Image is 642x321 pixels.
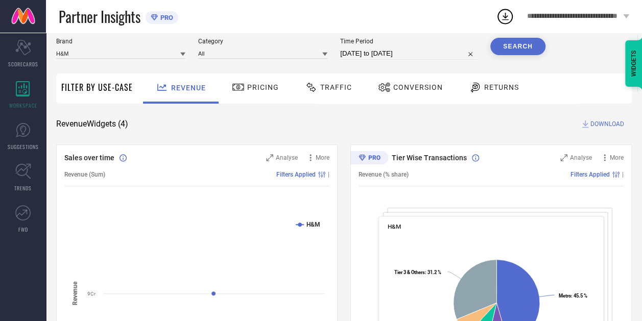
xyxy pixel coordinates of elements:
tspan: Metro [559,293,571,299]
span: | [622,171,624,178]
span: Time Period [340,38,478,45]
span: Revenue Widgets ( 4 ) [56,119,128,129]
span: Filters Applied [570,171,610,178]
span: Analyse [276,154,298,161]
span: SCORECARDS [8,60,38,68]
svg: Zoom [266,154,273,161]
span: Analyse [570,154,592,161]
span: TRENDS [14,184,32,192]
span: Sales over time [64,154,114,162]
tspan: Revenue [72,281,79,305]
span: SUGGESTIONS [8,143,39,151]
span: More [316,154,329,161]
input: Select time period [340,47,478,60]
div: Open download list [496,7,514,26]
div: Premium [350,151,388,166]
text: : 45.5 % [559,293,587,299]
span: H&M [388,223,401,230]
span: Filters Applied [276,171,316,178]
text: : 31.2 % [394,269,441,275]
span: Revenue (Sum) [64,171,105,178]
span: Conversion [393,83,443,91]
span: Traffic [320,83,352,91]
text: 9Cr [87,291,96,297]
span: Partner Insights [59,6,140,27]
span: Category [198,38,327,45]
span: Revenue [171,84,206,92]
span: Revenue (% share) [359,171,409,178]
text: H&M [306,221,320,228]
span: Brand [56,38,185,45]
svg: Zoom [560,154,567,161]
span: WORKSPACE [9,102,37,109]
span: More [610,154,624,161]
span: Tier Wise Transactions [392,154,467,162]
span: Returns [484,83,519,91]
span: | [328,171,329,178]
span: DOWNLOAD [590,119,624,129]
span: Pricing [247,83,279,91]
tspan: Tier 3 & Others [394,269,425,275]
button: Search [490,38,545,55]
span: FWD [18,226,28,233]
span: Filter By Use-Case [61,81,133,93]
span: PRO [158,14,173,21]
